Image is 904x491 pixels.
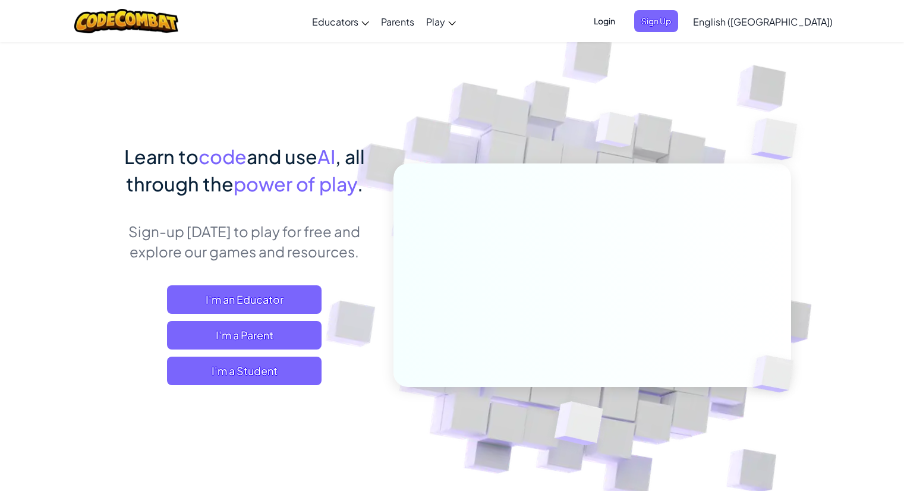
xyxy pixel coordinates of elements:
[114,221,376,262] p: Sign-up [DATE] to play for free and explore our games and resources.
[587,10,622,32] button: Login
[420,5,462,37] a: Play
[525,376,631,475] img: Overlap cubes
[426,15,445,28] span: Play
[732,331,821,417] img: Overlap cubes
[167,285,322,314] a: I'm an Educator
[375,5,420,37] a: Parents
[312,15,358,28] span: Educators
[306,5,375,37] a: Educators
[687,5,839,37] a: English ([GEOGRAPHIC_DATA])
[199,144,247,168] span: code
[167,357,322,385] button: I'm a Student
[74,9,178,33] img: CodeCombat logo
[167,321,322,350] a: I'm a Parent
[317,144,335,168] span: AI
[357,172,363,196] span: .
[727,89,830,190] img: Overlap cubes
[573,89,659,177] img: Overlap cubes
[247,144,317,168] span: and use
[124,144,199,168] span: Learn to
[234,172,357,196] span: power of play
[634,10,678,32] button: Sign Up
[693,15,833,28] span: English ([GEOGRAPHIC_DATA])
